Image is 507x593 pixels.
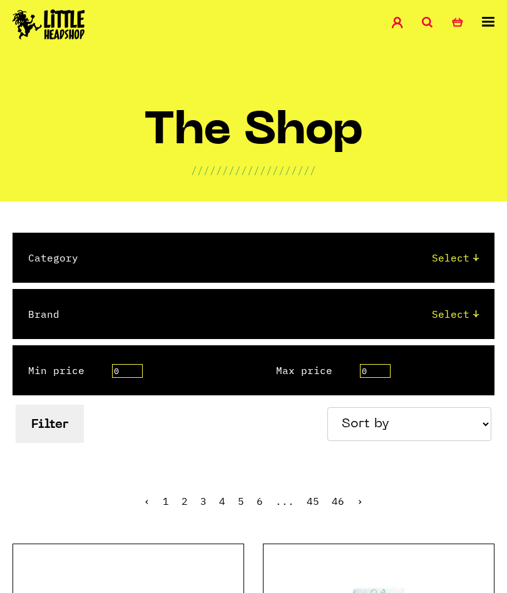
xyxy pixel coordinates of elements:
[307,495,319,507] a: 45
[28,307,59,322] label: Brand
[13,9,85,39] img: Little Head Shop Logo
[257,495,263,507] a: 6
[200,495,207,507] a: 3
[28,250,78,265] label: Category
[182,495,188,507] a: 2
[238,495,244,507] a: 5
[28,364,84,377] label: Min price
[144,111,364,163] h1: The Shop
[144,495,150,507] span: ‹
[191,163,316,178] p: ////////////////////
[276,364,332,377] label: Max price
[144,496,150,506] li: « Previous
[163,495,169,507] span: 1
[219,495,225,507] a: 4
[332,495,344,507] a: 46
[275,495,294,507] span: ...
[16,405,84,443] button: Filter
[357,495,363,507] a: Next »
